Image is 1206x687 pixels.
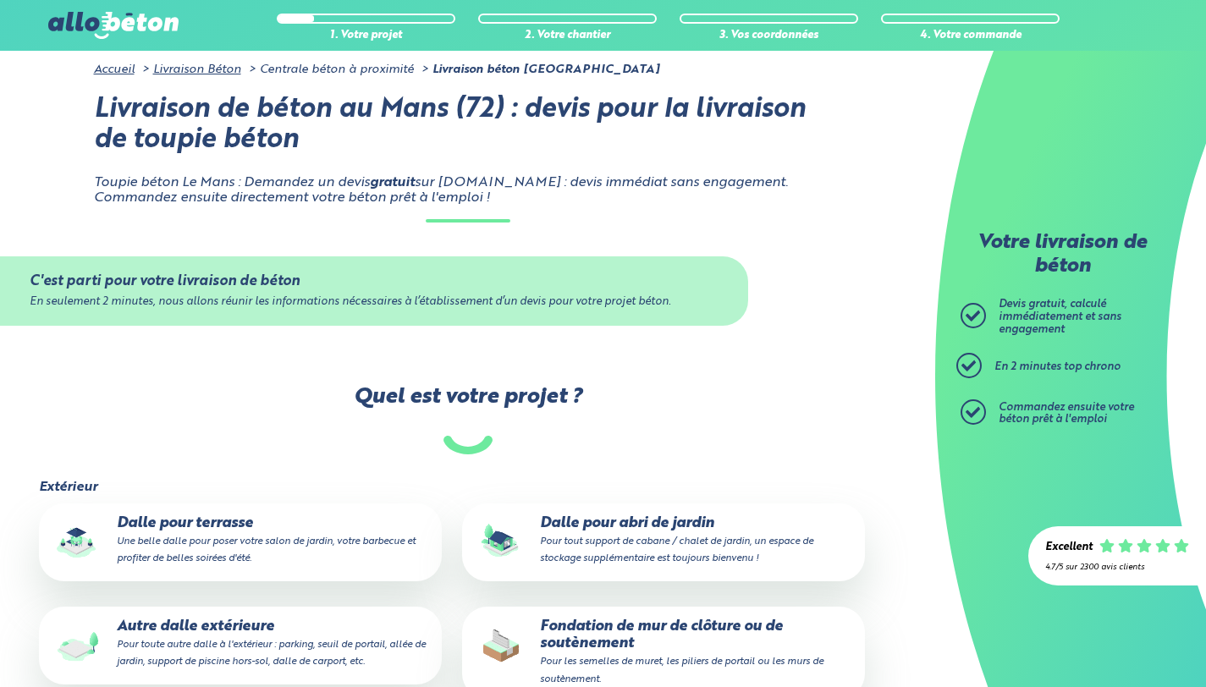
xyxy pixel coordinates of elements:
div: 1. Votre projet [277,30,455,42]
p: Dalle pour abri de jardin [474,515,853,567]
small: Pour toute autre dalle à l'extérieur : parking, seuil de portail, allée de jardin, support de pis... [117,640,426,667]
small: Pour les semelles de muret, les piliers de portail ou les murs de soutènement. [540,657,823,684]
p: Dalle pour terrasse [51,515,430,567]
legend: Extérieur [39,480,97,495]
li: Centrale béton à proximité [245,63,414,76]
img: allobéton [48,12,179,39]
div: 4. Votre commande [881,30,1060,42]
p: Fondation de mur de clôture ou de soutènement [474,618,853,687]
small: Pour tout support de cabane / chalet de jardin, un espace de stockage supplémentaire est toujours... [540,536,813,563]
div: 2. Votre chantier [478,30,657,42]
a: Accueil [94,63,135,75]
img: final_use.values.terrace [51,515,105,569]
p: Toupie béton Le Mans : Demandez un devis sur [DOMAIN_NAME] : devis immédiat sans engagement. Comm... [94,175,842,206]
img: final_use.values.garden_shed [474,515,528,569]
div: En seulement 2 minutes, nous allons réunir les informations nécessaires à l’établissement d’un de... [30,296,718,309]
strong: gratuit [370,176,415,190]
li: Livraison béton [GEOGRAPHIC_DATA] [417,63,659,76]
div: C'est parti pour votre livraison de béton [30,273,718,289]
img: final_use.values.outside_slab [51,618,105,673]
h1: Livraison de béton au Mans (72) : devis pour la livraison de toupie béton [94,95,842,157]
img: final_use.values.closing_wall_fundation [474,618,528,673]
div: 3. Vos coordonnées [680,30,858,42]
a: Livraison Béton [153,63,241,75]
iframe: Help widget launcher [1055,621,1187,668]
small: Une belle dalle pour poser votre salon de jardin, votre barbecue et profiter de belles soirées d'... [117,536,416,563]
label: Quel est votre projet ? [37,385,898,453]
p: Autre dalle extérieure [51,618,430,670]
